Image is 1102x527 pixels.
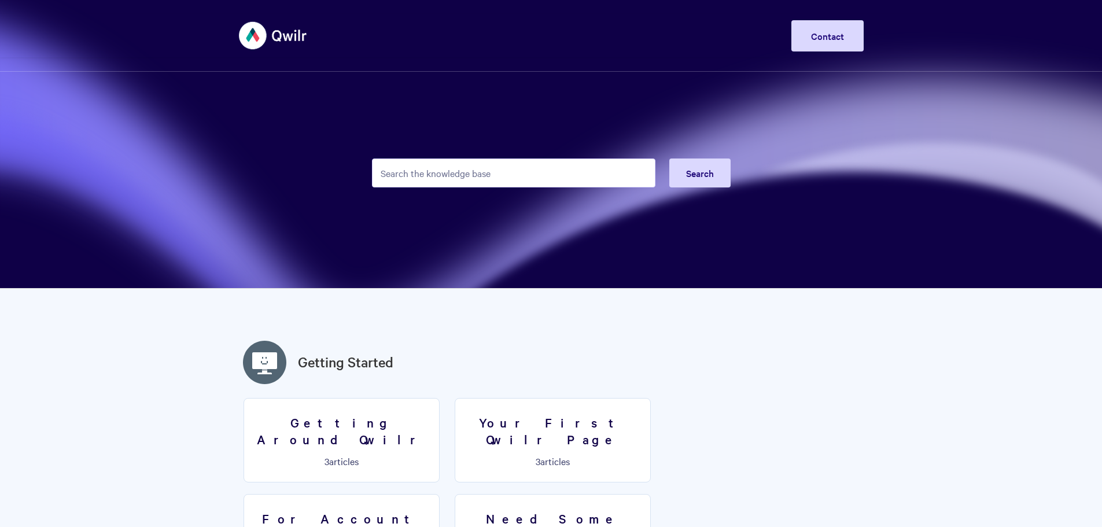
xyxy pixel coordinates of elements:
input: Search the knowledge base [372,159,655,187]
span: 3 [536,455,540,467]
h3: Your First Qwilr Page [462,414,643,447]
p: articles [462,456,643,466]
a: Contact [791,20,864,51]
span: Search [686,167,714,179]
p: articles [251,456,432,466]
img: Qwilr Help Center [239,14,308,57]
a: Getting Around Qwilr 3articles [244,398,440,482]
button: Search [669,159,731,187]
span: 3 [325,455,329,467]
a: Getting Started [298,352,393,373]
a: Your First Qwilr Page 3articles [455,398,651,482]
h3: Getting Around Qwilr [251,414,432,447]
